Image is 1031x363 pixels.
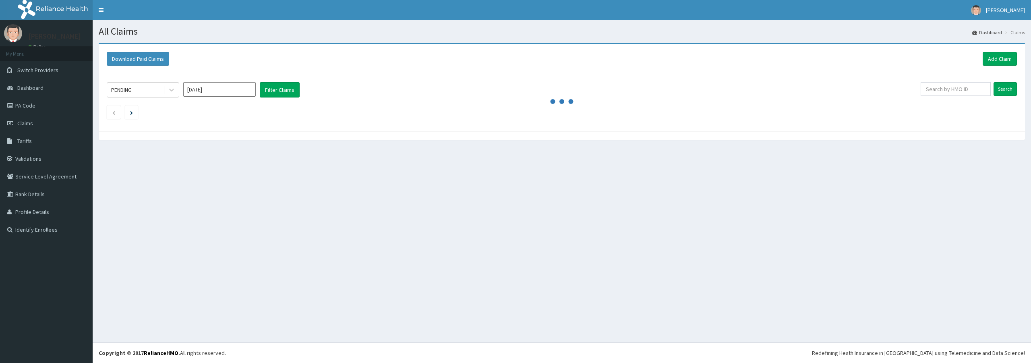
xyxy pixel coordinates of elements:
p: [PERSON_NAME] [28,33,81,40]
span: [PERSON_NAME] [986,6,1025,14]
span: Dashboard [17,84,43,91]
span: Tariffs [17,137,32,145]
a: Dashboard [972,29,1002,36]
footer: All rights reserved. [93,342,1031,363]
a: Add Claim [983,52,1017,66]
div: PENDING [111,86,132,94]
div: Redefining Heath Insurance in [GEOGRAPHIC_DATA] using Telemedicine and Data Science! [812,349,1025,357]
input: Search by HMO ID [921,82,991,96]
a: Online [28,44,48,50]
button: Download Paid Claims [107,52,169,66]
span: Switch Providers [17,66,58,74]
strong: Copyright © 2017 . [99,349,180,357]
input: Select Month and Year [183,82,256,97]
button: Filter Claims [260,82,300,97]
a: Previous page [112,109,116,116]
a: RelianceHMO [144,349,178,357]
li: Claims [1003,29,1025,36]
img: User Image [971,5,981,15]
h1: All Claims [99,26,1025,37]
img: User Image [4,24,22,42]
a: Next page [130,109,133,116]
svg: audio-loading [550,89,574,114]
input: Search [994,82,1017,96]
span: Claims [17,120,33,127]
